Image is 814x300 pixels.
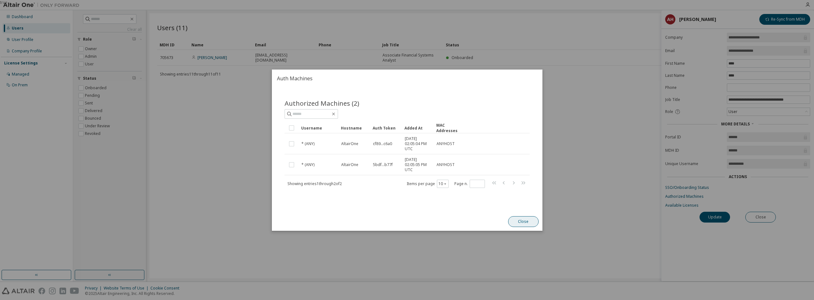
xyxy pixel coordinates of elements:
span: ANYHOST [436,162,454,167]
span: * (ANY) [301,162,314,167]
span: cf89...c6a0 [373,141,392,146]
span: AltairOne [341,141,358,146]
span: [DATE] 02:05:05 PM UTC [404,157,431,172]
button: Close [508,216,538,227]
span: Page n. [454,179,485,188]
div: MAC Addresses [436,123,463,133]
span: 5bdf...b77f [373,162,392,167]
span: Items per page [406,179,448,188]
span: [DATE] 02:05:04 PM UTC [404,136,431,151]
span: Showing entries 1 through 2 of 2 [287,181,342,186]
div: Username [301,123,336,133]
div: Auth Token [372,123,399,133]
span: Authorized Machines (2) [285,99,359,108]
div: Hostname [341,123,367,133]
button: 10 [438,181,447,186]
div: Added At [404,123,431,133]
span: ANYHOST [436,141,454,146]
h2: Auth Machines [272,70,542,87]
span: AltairOne [341,162,358,167]
span: * (ANY) [301,141,314,146]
